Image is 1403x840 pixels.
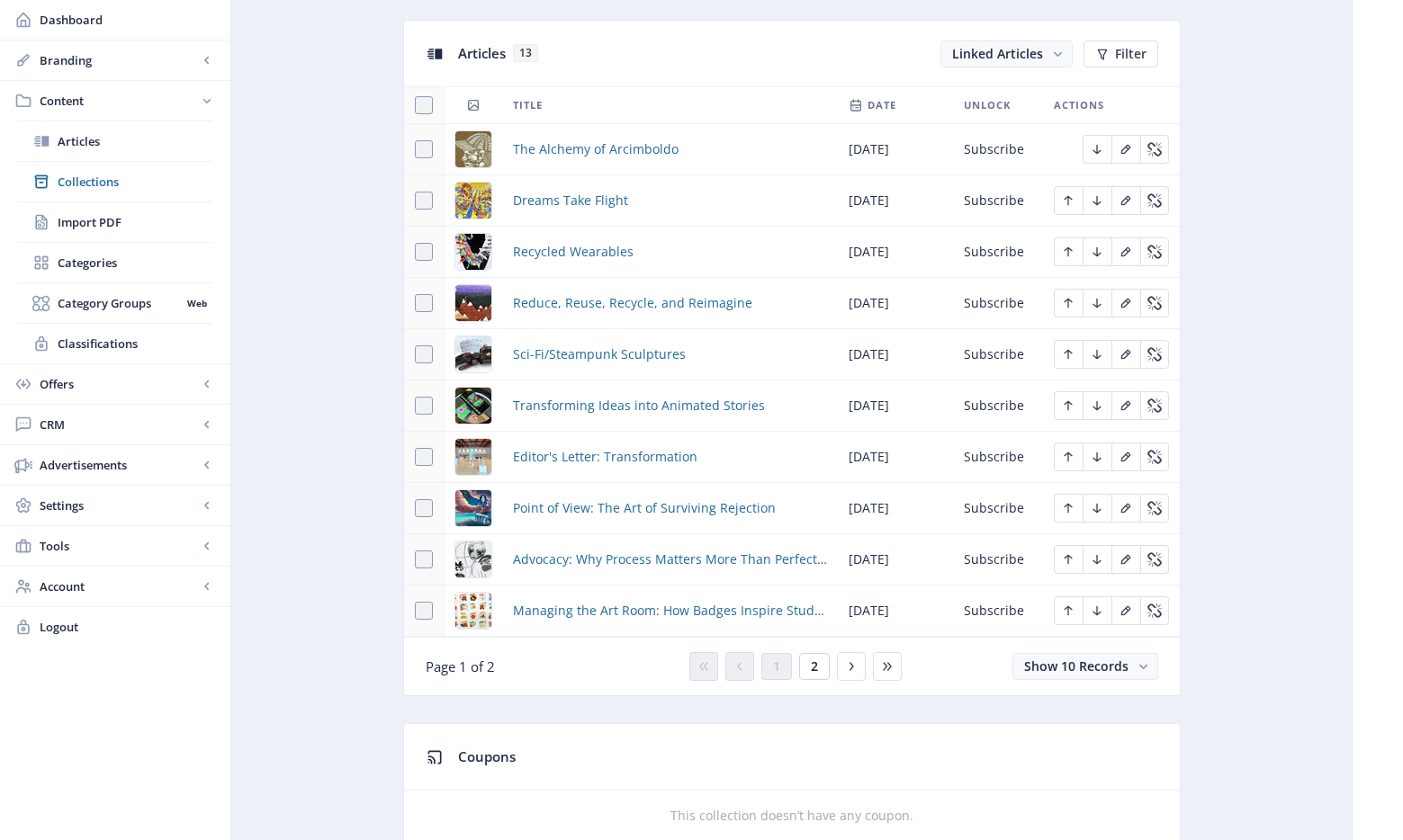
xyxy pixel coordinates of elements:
[1111,550,1140,567] a: Edit page
[799,653,830,680] button: 2
[1115,47,1147,61] span: Filter
[513,139,679,160] a: The Alchemy of Arcimboldo
[513,549,827,570] a: Advocacy: Why Process Matters More Than Perfection
[1111,191,1140,208] a: Edit page
[1083,344,1111,362] a: Edit page
[1111,293,1140,310] a: Edit page
[1140,293,1169,310] a: Edit page
[952,45,1043,62] span: Linked Articles
[868,94,896,116] span: Date
[18,162,212,201] a: Collections
[455,439,491,475] img: 56795fdd-fab3-4191-bae5-a2023e4ccb48.png
[513,292,752,314] a: Reduce, Reuse, Recycle, and Reimagine
[1111,242,1140,259] a: Edit page
[455,388,491,424] img: 543ab4b6-a176-4e55-b592-a78939891bfb.png
[1083,293,1111,310] a: Edit page
[455,183,491,219] img: bb4a55ce-aa25-44e2-9ba7-07bda3f378e5.png
[40,51,198,69] span: Branding
[953,227,1043,278] td: Subscribe
[1054,447,1083,464] a: Edit page
[1111,396,1140,413] a: Edit page
[513,344,686,365] a: Sci-Fi/Steampunk Sculptures
[838,534,953,585] td: [DATE]
[513,190,628,211] a: Dreams Take Flight
[513,497,776,519] a: Point of View: The Art of Surviving Rejection
[1054,601,1083,618] a: Edit page
[58,254,212,272] span: Categories
[940,40,1073,67] button: Linked Articles
[455,131,491,167] img: 986f19ca-a6ba-4aae-8096-af1be072ba2b.png
[838,329,953,380] td: [DATE]
[838,432,953,483] td: [DATE]
[513,44,538,62] span: 13
[1054,550,1083,567] a: Edit page
[455,593,491,629] img: f62855ae-08c7-4923-8019-e59a10bdf608.png
[1054,498,1083,515] a: Edit page
[773,659,780,674] span: 1
[953,380,1043,432] td: Subscribe
[953,585,1043,637] td: Subscribe
[1024,657,1129,675] span: Show 10 Records
[1083,191,1111,208] a: Edit page
[964,94,1011,116] span: Unlock
[1054,396,1083,413] a: Edit page
[1083,601,1111,618] a: Edit page
[455,490,491,526] img: dd37b0c8-480a-481d-95ff-5d0964e0514d.png
[838,483,953,534] td: [DATE]
[40,92,198,110] span: Content
[58,173,212,191] span: Collections
[1083,447,1111,464] a: Edit page
[458,44,506,62] span: Articles
[403,20,1181,696] app-collection-view: Articles
[1111,601,1140,618] a: Edit page
[1140,498,1169,515] a: Edit page
[40,577,198,595] span: Account
[455,336,491,372] img: 977cf53c-7313-4220-b8ae-f3bcedf571ff.png
[455,285,491,321] img: 0fcf7765-70de-42ec-8e54-3f7547660dea.png
[513,395,765,416] span: Transforming Ideas into Animated Stories
[1054,242,1083,259] a: Edit page
[1140,550,1169,567] a: Edit page
[1111,139,1140,156] a: Edit page
[1140,344,1169,362] a: Edit page
[455,541,491,577] img: 53b0c4e5-6498-45ff-a283-1c8969e276c7.png
[1054,293,1083,310] a: Edit page
[40,537,198,555] span: Tools
[58,132,212,150] span: Articles
[1083,550,1111,567] a: Edit page
[1012,653,1158,680] button: Show 10 Records
[1140,139,1169,156] a: Edit page
[1140,242,1169,259] a: Edit page
[1111,344,1140,362] a: Edit page
[953,175,1043,227] td: Subscribe
[1140,447,1169,464] a: Edit page
[953,329,1043,380] td: Subscribe
[18,243,212,282] a: Categories
[40,416,198,433] span: CRM
[1111,447,1140,464] a: Edit page
[40,375,198,393] span: Offers
[838,227,953,278] td: [DATE]
[1083,498,1111,515] a: Edit page
[513,241,634,263] a: Recycled Wearables
[455,234,491,270] img: f461366e-7a75-4148-aa08-7eb66f09917f.png
[1140,396,1169,413] a: Edit page
[513,446,697,468] a: Editor's Letter: Transformation
[40,618,216,636] span: Logout
[1083,396,1111,413] a: Edit page
[18,283,212,323] a: Category GroupsWeb
[838,175,953,227] td: [DATE]
[1083,139,1111,156] a: Edit page
[18,121,212,161] a: Articles
[513,600,827,621] a: Managing the Art Room: How Badges Inspire Student Choice
[838,124,953,175] td: [DATE]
